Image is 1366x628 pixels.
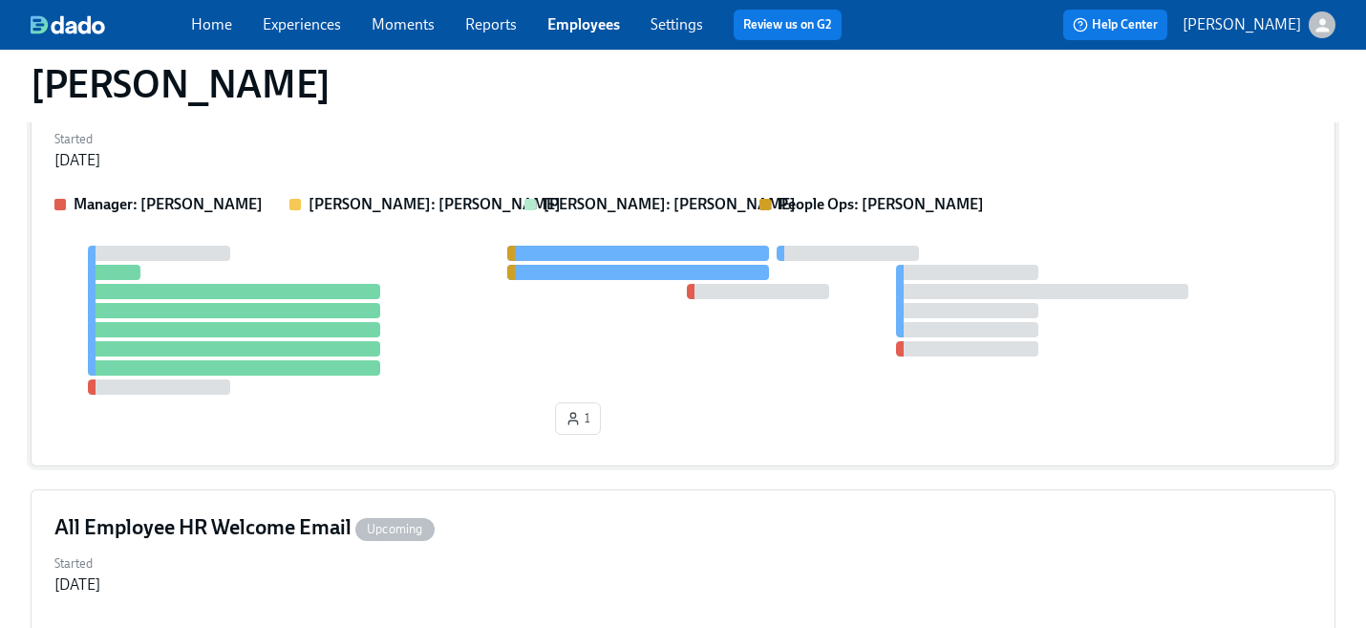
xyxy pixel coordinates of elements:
span: 1 [566,409,590,428]
strong: Manager: [PERSON_NAME] [74,195,263,213]
strong: [PERSON_NAME]: [PERSON_NAME] [544,195,796,213]
button: [PERSON_NAME] [1183,11,1335,38]
p: [PERSON_NAME] [1183,14,1301,35]
a: Home [191,15,232,33]
span: Help Center [1073,15,1158,34]
strong: [PERSON_NAME]: [PERSON_NAME] [309,195,561,213]
a: Moments [372,15,435,33]
button: 1 [555,402,601,435]
label: Started [54,129,100,150]
img: dado [31,15,105,34]
a: Settings [651,15,703,33]
h4: All Employee HR Welcome Email [54,513,435,542]
span: Upcoming [355,522,435,536]
a: Employees [547,15,620,33]
button: Review us on G2 [734,10,842,40]
a: Experiences [263,15,341,33]
div: [DATE] [54,574,100,596]
label: Started [54,553,100,574]
button: Help Center [1063,10,1167,40]
h1: [PERSON_NAME] [31,61,331,107]
div: [DATE] [54,150,100,171]
a: dado [31,15,191,34]
strong: People Ops: [PERSON_NAME] [779,195,984,213]
a: Review us on G2 [743,15,832,34]
a: Reports [465,15,517,33]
